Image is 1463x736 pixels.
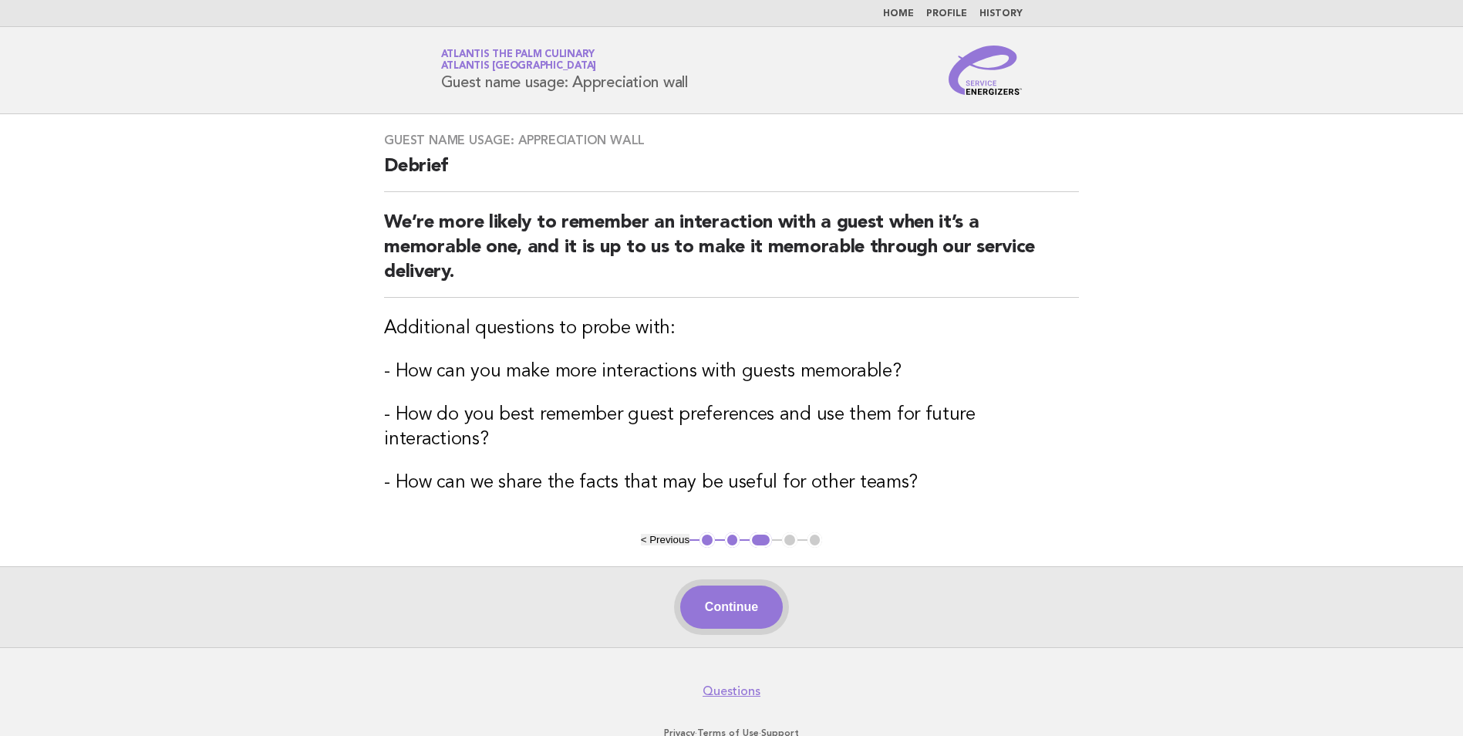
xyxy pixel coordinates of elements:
h2: Debrief [384,154,1079,192]
button: 2 [725,532,740,548]
h1: Guest name usage: Appreciation wall [441,50,688,90]
button: 1 [699,532,715,548]
button: < Previous [641,534,689,545]
button: Continue [680,586,783,629]
button: 3 [750,532,772,548]
h2: We’re more likely to remember an interaction with a guest when it’s a memorable one, and it is up... [384,211,1079,298]
h3: - How can you make more interactions with guests memorable? [384,360,1079,384]
h3: Additional questions to probe with: [384,316,1079,341]
a: Profile [926,9,967,19]
h3: - How do you best remember guest preferences and use them for future interactions? [384,403,1079,452]
span: Atlantis [GEOGRAPHIC_DATA] [441,62,597,72]
a: Atlantis The Palm CulinaryAtlantis [GEOGRAPHIC_DATA] [441,49,597,71]
a: Home [883,9,914,19]
h3: - How can we share the facts that may be useful for other teams? [384,471,1079,495]
a: Questions [703,684,760,699]
h3: Guest name usage: Appreciation wall [384,133,1079,148]
img: Service Energizers [949,46,1023,95]
a: History [979,9,1023,19]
